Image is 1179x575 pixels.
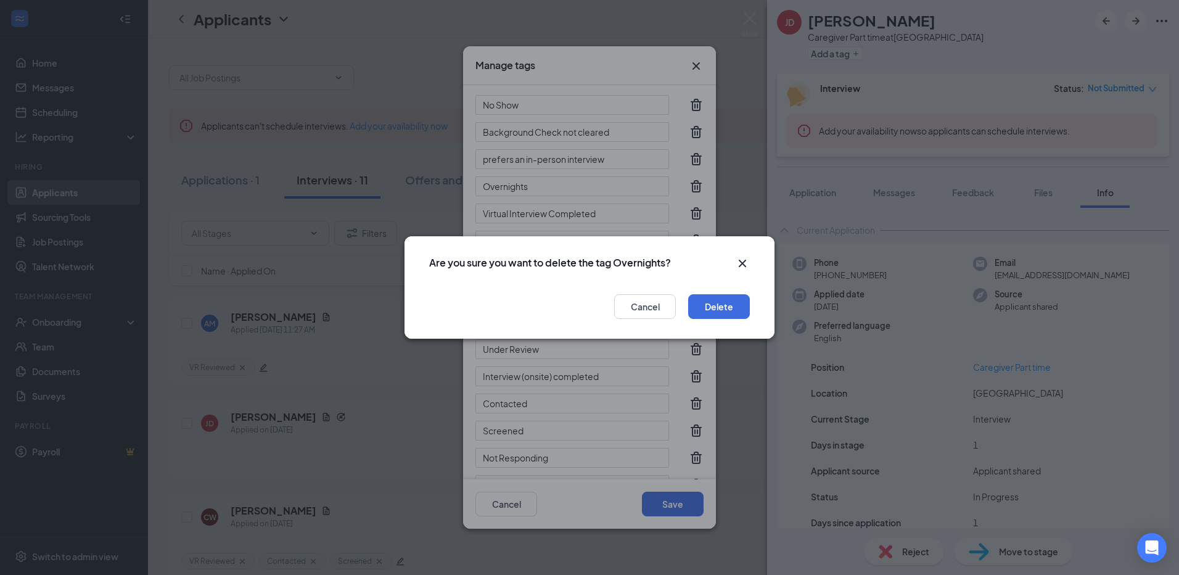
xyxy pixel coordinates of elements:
button: Cancel [614,294,676,319]
button: Delete [688,294,750,319]
div: Open Intercom Messenger [1137,533,1167,563]
button: Close [735,256,750,271]
svg: Cross [735,256,750,271]
h3: Are you sure you want to delete the tag Overnights? [429,256,671,270]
